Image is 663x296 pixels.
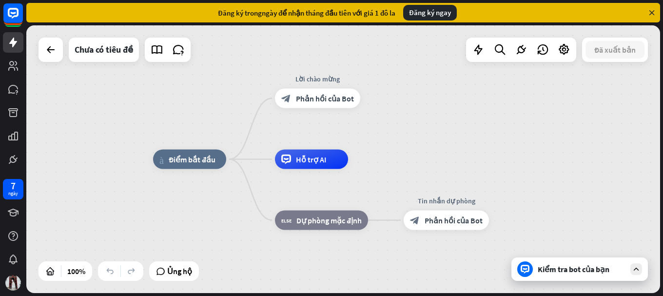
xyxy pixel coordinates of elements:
font: block_bot_response [281,94,291,103]
font: Đăng ký trong [218,8,262,18]
font: 100% [67,266,85,276]
font: Kiểm tra bot của bạn [538,264,609,274]
font: Đăng ký ngay [409,8,451,17]
button: Mở tiện ích trò chuyện LiveChat [8,4,37,33]
font: ngày để nhận tháng đầu tiên với giá 1 đô la [262,8,395,18]
font: Ủng hộ [167,266,192,276]
font: nhà_2 [159,155,164,164]
font: block_fallback [281,216,292,225]
font: block_bot_response [410,216,420,225]
button: Đã xuất bản [585,41,644,59]
font: Tin nhắn dự phòng [418,197,475,205]
font: Lời chào mừng [295,75,340,83]
font: Hỗ trợ AI [296,155,327,164]
a: 7 ngày [3,179,23,199]
font: Đã xuất bản [594,45,636,55]
font: Phản hồi của Bot [425,216,483,225]
font: Điểm bắt đầu [169,155,215,164]
font: Chưa có tiêu đề [75,44,133,55]
font: 7 [11,179,16,192]
font: ngày [8,190,18,197]
font: Dự phòng mặc định [296,216,362,225]
div: Chưa có tiêu đề [75,38,133,62]
font: Phản hồi của Bot [296,94,354,103]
